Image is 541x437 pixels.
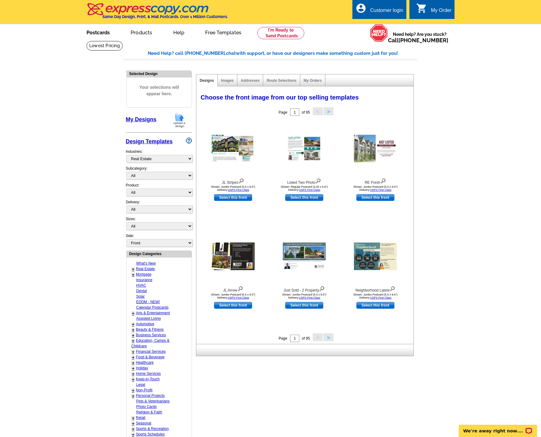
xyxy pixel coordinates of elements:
[270,177,338,185] div: Listed Two Photo
[136,333,166,337] a: Business Services
[131,78,187,103] span: Your selections will appear here.
[279,336,287,341] span: Page
[221,78,234,83] a: Images
[285,194,323,201] a: use this design
[354,243,397,270] img: Neighborhood Latest
[132,394,134,398] a: +
[136,311,170,315] a: Arts & Entertainment
[126,116,156,122] a: My Designs
[304,78,322,83] a: My Orders
[302,336,310,341] span: of 95
[77,25,120,39] a: Postcards
[136,360,154,365] a: Healthcare
[355,7,403,14] a: account_circle Customer login
[148,50,418,57] div: Need Help? call [PHONE_NUMBER], with support, or have our designers make something custom just fo...
[86,7,228,19] a: Same Day Design, Print, & Mail Postcards. Over 1 Million Customers.
[136,432,165,436] a: Sports Schedules
[195,25,251,39] a: Free Templates
[228,188,249,191] a: USPS First Class
[136,410,162,414] a: Religion & Faith
[136,322,154,326] a: Automotive
[315,177,321,184] img: view design details
[132,416,134,420] a: +
[283,243,326,270] img: Just Sold - 2 Property
[126,166,192,183] div: Subcategory:
[136,272,152,277] a: Mortgage
[200,78,214,83] a: Designs
[132,360,134,365] a: +
[199,185,267,191] div: Shown: Jumbo Postcard (5.5 x 8.5") Delivery:
[186,138,192,144] img: design-wizard-help-icon.png
[126,233,192,247] div: Side:
[354,135,397,162] img: RE Fresh
[136,405,157,409] a: Photo Cards
[136,421,151,425] a: Seasonal
[132,349,134,354] a: +
[136,394,165,398] a: Personal Projects
[214,302,252,309] a: use this design
[342,293,409,299] div: Shown: Jumbo Postcard (5.5 x 8.5") Delivery:
[388,31,451,43] span: Need help? Are you stuck?
[279,110,287,115] span: Page
[199,293,267,299] div: Shown: Jumbo Postcard (5.5 x 8.5") Delivery:
[237,285,243,292] img: view design details
[126,216,192,233] div: Sizes:
[270,185,338,191] div: Shown: Regular Postcard (4.25 x 5.6") Delivery:
[136,289,147,293] a: Dental
[132,371,134,376] a: +
[136,355,164,359] a: Food & Beverage
[132,311,134,316] a: +
[370,188,392,191] a: USPS First Class
[132,267,134,272] a: +
[214,194,252,201] a: use this design
[136,371,161,376] a: Home Services
[267,78,296,83] a: Route Selections
[171,112,187,128] img: upload-design
[380,177,386,184] img: view design details
[136,377,159,381] a: Keep-in-Touch
[132,322,134,327] a: +
[342,285,409,293] div: Neighborhood Latest
[199,177,267,185] div: JL Stripes
[324,333,333,341] button: >
[370,24,388,42] img: help
[136,261,156,266] a: What's New
[226,51,236,56] span: chat
[132,327,134,332] a: +
[389,285,395,292] img: view design details
[313,333,323,341] button: <
[398,37,448,43] a: [PHONE_NUMBER]
[342,185,409,191] div: Shown: Jumbo Postcard (5.5 x 8.5") Delivery:
[121,25,162,39] a: Products
[132,388,134,393] a: +
[132,333,134,338] a: +
[212,135,255,162] img: JL Stripes
[270,293,338,299] div: Shown: Jumbo Postcard (5.5 x 8.5") Delivery:
[132,427,134,431] a: +
[127,71,192,77] div: Selected Design
[136,349,166,354] a: Financial Services
[302,110,310,115] span: of 95
[136,327,164,332] a: Beauty & Fitness
[241,78,259,83] a: Addresses
[324,107,333,115] button: >
[132,338,134,343] a: +
[131,338,169,348] a: Education, Camps & Childcare
[136,305,168,310] a: Calendar Postcards
[126,183,192,199] div: Product:
[127,251,192,257] div: Design Categories
[163,25,194,39] a: Help
[238,177,244,184] img: view design details
[136,283,146,288] a: HVAC
[136,278,152,282] a: Insurance
[416,3,427,14] i: shopping_cart
[132,432,134,437] a: +
[132,366,134,371] a: +
[136,267,155,271] a: Real Estate
[132,355,134,360] a: +
[370,8,403,16] div: Customer login
[431,8,451,16] div: My Order
[126,138,173,145] a: Design Templates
